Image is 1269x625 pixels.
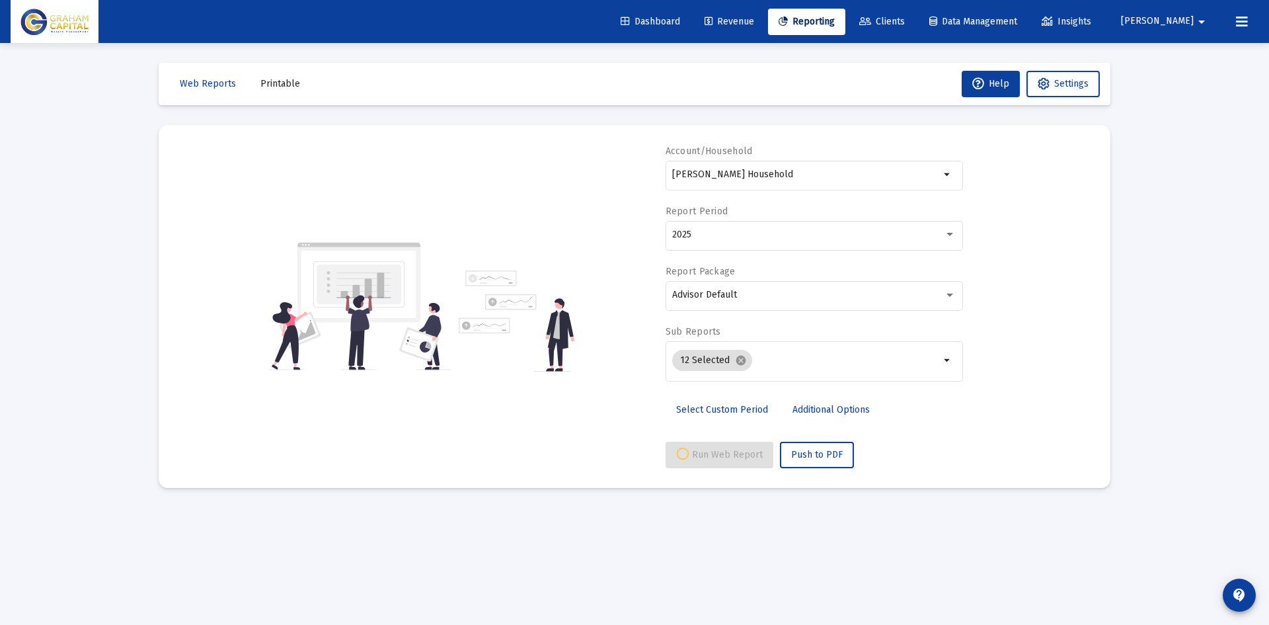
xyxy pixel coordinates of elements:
span: Revenue [705,16,754,27]
span: Settings [1054,78,1089,89]
span: Insights [1042,16,1091,27]
img: reporting-alt [459,271,574,372]
mat-icon: arrow_drop_down [940,353,956,368]
a: Clients [849,9,915,35]
img: reporting [269,241,451,372]
button: Help [962,71,1020,97]
mat-icon: arrow_drop_down [940,167,956,183]
button: Run Web Report [666,442,773,468]
mat-icon: cancel [735,354,747,366]
span: Data Management [929,16,1017,27]
mat-icon: contact_support [1231,587,1247,603]
a: Dashboard [610,9,691,35]
span: Additional Options [792,404,870,415]
img: Dashboard [20,9,89,35]
input: Search or select an account or household [672,169,940,180]
button: Web Reports [169,71,247,97]
label: Account/Household [666,146,753,157]
label: Sub Reports [666,326,721,337]
span: Web Reports [180,78,236,89]
a: Insights [1031,9,1102,35]
span: Printable [260,78,300,89]
span: Reporting [779,16,835,27]
a: Reporting [768,9,845,35]
span: 2025 [672,229,691,240]
span: [PERSON_NAME] [1121,16,1194,27]
label: Report Period [666,206,728,217]
span: Clients [859,16,905,27]
span: Run Web Report [676,449,763,460]
mat-chip-list: Selection [672,347,940,374]
span: Dashboard [621,16,680,27]
mat-icon: arrow_drop_down [1194,9,1210,35]
button: Push to PDF [780,442,854,468]
button: [PERSON_NAME] [1105,8,1225,34]
button: Settings [1026,71,1100,97]
span: Advisor Default [672,289,737,300]
span: Help [972,78,1009,89]
label: Report Package [666,266,736,277]
button: Printable [250,71,311,97]
a: Revenue [694,9,765,35]
span: Select Custom Period [676,404,768,415]
span: Push to PDF [791,449,843,460]
a: Data Management [919,9,1028,35]
mat-chip: 12 Selected [672,350,752,371]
